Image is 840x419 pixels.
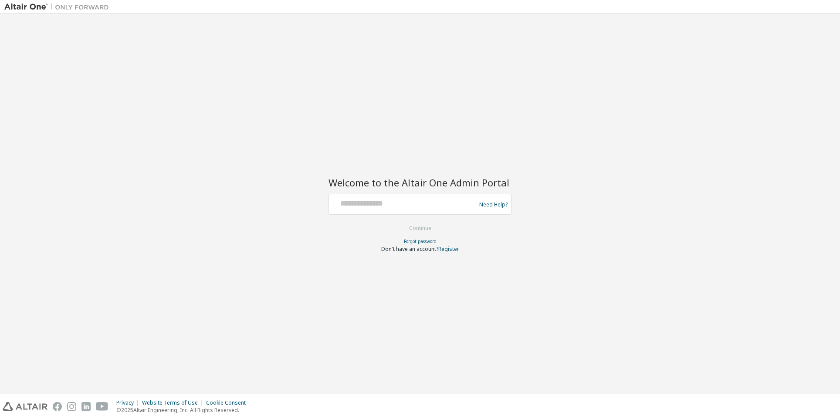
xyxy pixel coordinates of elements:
img: linkedin.svg [81,402,91,411]
span: Don't have an account? [381,245,438,253]
img: Altair One [4,3,113,11]
a: Need Help? [479,204,508,205]
a: Forgot password [404,238,437,244]
a: Register [438,245,459,253]
div: Website Terms of Use [142,399,206,406]
p: © 2025 Altair Engineering, Inc. All Rights Reserved. [116,406,251,414]
h2: Welcome to the Altair One Admin Portal [329,176,511,189]
img: altair_logo.svg [3,402,47,411]
img: instagram.svg [67,402,76,411]
div: Cookie Consent [206,399,251,406]
img: youtube.svg [96,402,108,411]
img: facebook.svg [53,402,62,411]
div: Privacy [116,399,142,406]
